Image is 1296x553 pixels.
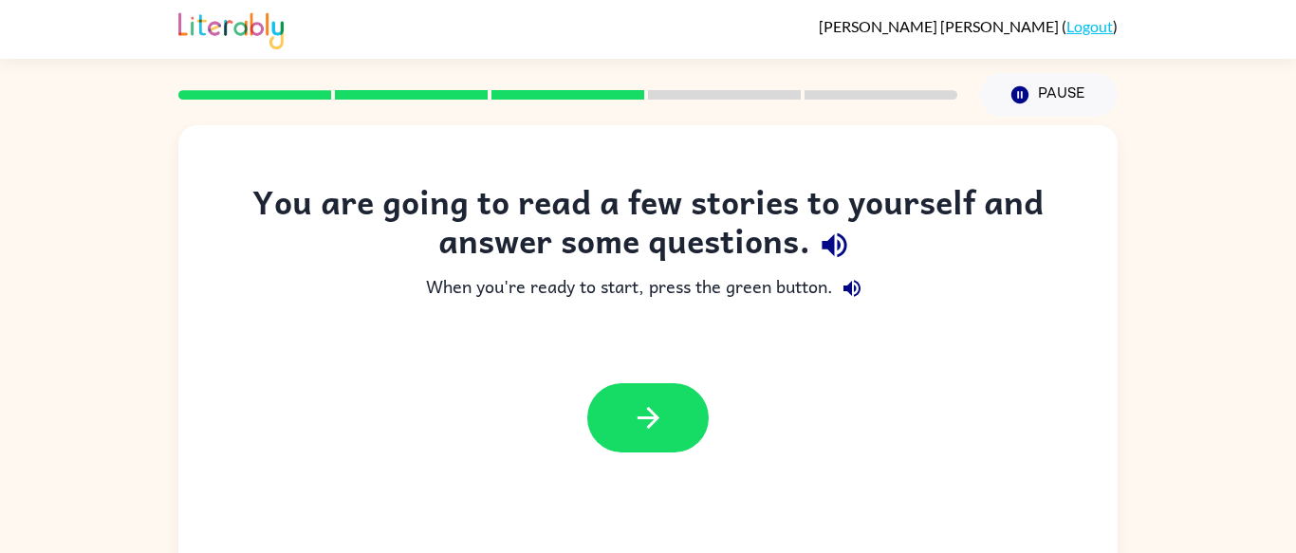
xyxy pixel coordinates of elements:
[819,17,1118,35] div: ( )
[1066,17,1113,35] a: Logout
[178,8,284,49] img: Literably
[216,182,1080,269] div: You are going to read a few stories to yourself and answer some questions.
[819,17,1062,35] span: [PERSON_NAME] [PERSON_NAME]
[216,269,1080,307] div: When you're ready to start, press the green button.
[980,73,1118,117] button: Pause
